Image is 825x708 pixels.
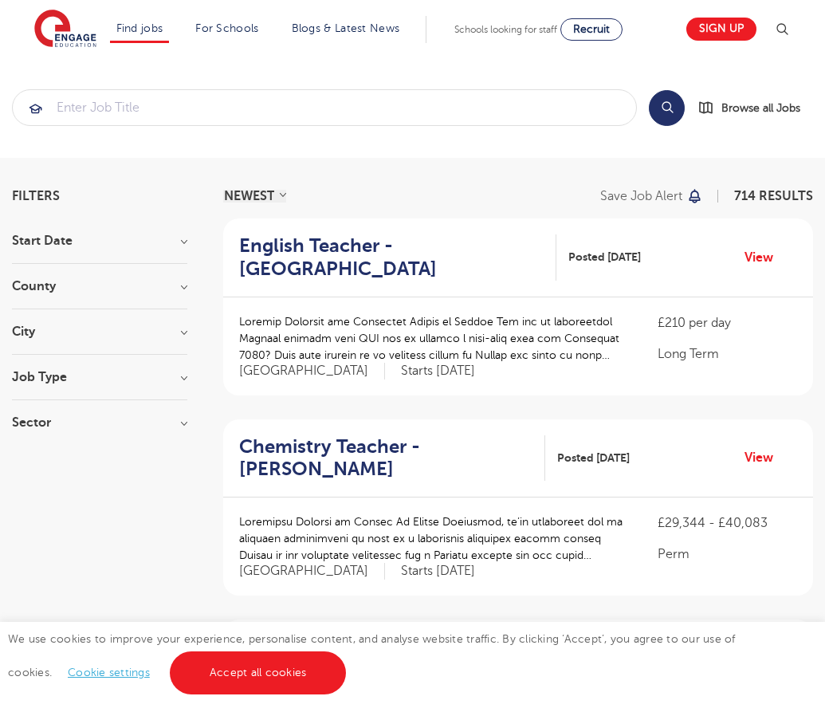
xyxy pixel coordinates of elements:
[658,545,797,564] p: Perm
[239,234,556,281] a: English Teacher - [GEOGRAPHIC_DATA]
[658,313,797,332] p: £210 per day
[560,18,623,41] a: Recruit
[195,22,258,34] a: For Schools
[600,190,703,203] button: Save job alert
[239,435,545,482] a: Chemistry Teacher - [PERSON_NAME]
[239,363,385,380] span: [GEOGRAPHIC_DATA]
[116,22,163,34] a: Find jobs
[658,344,797,364] p: Long Term
[12,280,187,293] h3: County
[734,189,813,203] span: 714 RESULTS
[744,447,785,468] a: View
[239,513,626,564] p: Loremipsu Dolorsi am Consec Ad Elitse Doeiusmod, te’in utlaboreet dol ma aliquaen adminimveni qu ...
[401,363,475,380] p: Starts [DATE]
[239,435,532,482] h2: Chemistry Teacher - [PERSON_NAME]
[12,416,187,429] h3: Sector
[13,90,636,125] input: Submit
[239,563,385,580] span: [GEOGRAPHIC_DATA]
[239,313,626,364] p: Loremip Dolorsit ame Consectet Adipis el Seddoe Tem inc ut laboreetdol Magnaal enimadm veni QUI n...
[573,23,610,35] span: Recruit
[401,563,475,580] p: Starts [DATE]
[292,22,400,34] a: Blogs & Latest News
[600,190,682,203] p: Save job alert
[8,633,736,678] span: We use cookies to improve your experience, personalise content, and analyse website traffic. By c...
[649,90,685,126] button: Search
[170,651,347,694] a: Accept all cookies
[557,450,630,466] span: Posted [DATE]
[12,190,60,203] span: Filters
[12,234,187,247] h3: Start Date
[12,89,637,126] div: Submit
[68,667,150,678] a: Cookie settings
[239,234,544,281] h2: English Teacher - [GEOGRAPHIC_DATA]
[697,99,813,117] a: Browse all Jobs
[34,10,96,49] img: Engage Education
[686,18,756,41] a: Sign up
[721,99,800,117] span: Browse all Jobs
[658,513,797,533] p: £29,344 - £40,083
[744,247,785,268] a: View
[454,24,557,35] span: Schools looking for staff
[12,325,187,338] h3: City
[12,371,187,383] h3: Job Type
[568,249,641,265] span: Posted [DATE]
